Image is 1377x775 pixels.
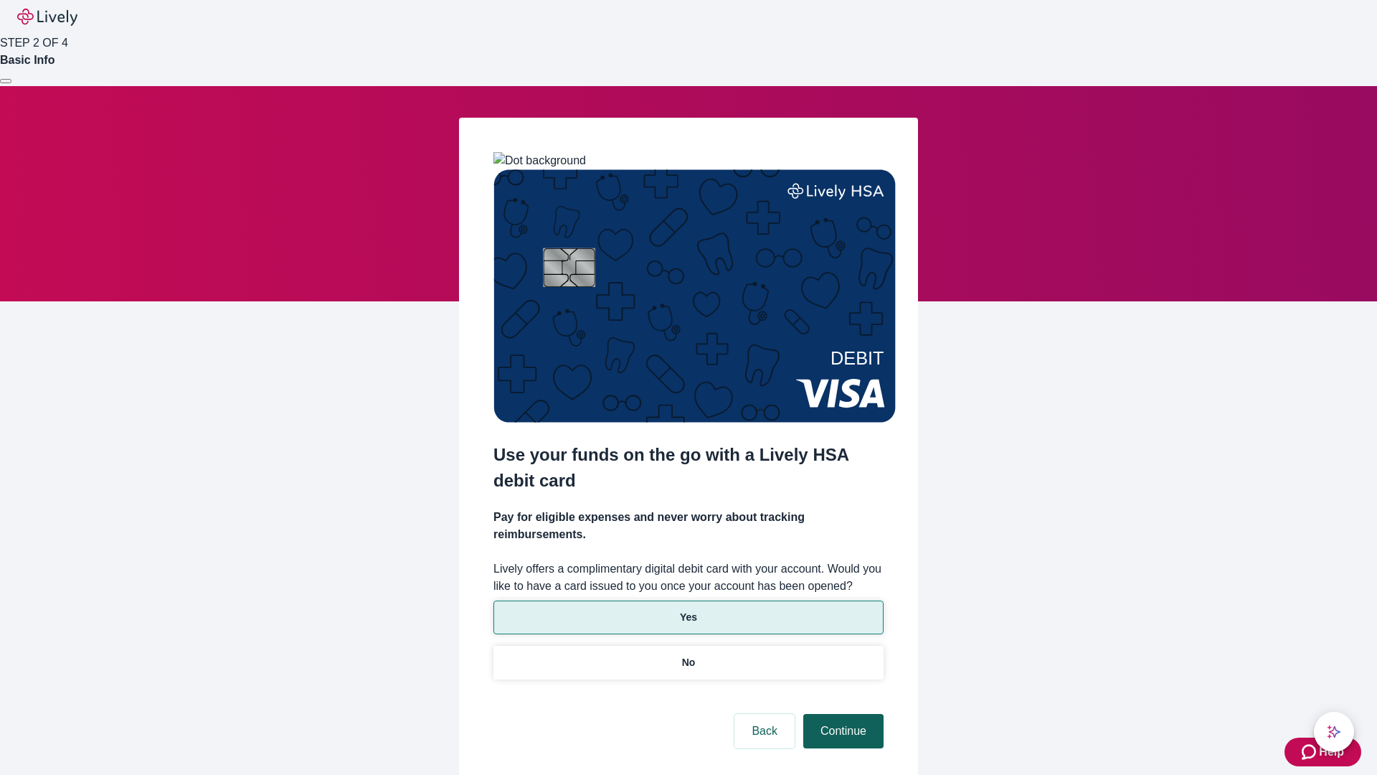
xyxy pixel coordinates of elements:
button: Back [734,714,795,748]
svg: Lively AI Assistant [1327,725,1341,739]
p: No [682,655,696,670]
button: Yes [493,601,884,634]
button: Continue [803,714,884,748]
p: Yes [680,610,697,625]
img: Dot background [493,152,586,169]
h4: Pay for eligible expenses and never worry about tracking reimbursements. [493,509,884,543]
button: Zendesk support iconHelp [1284,738,1361,766]
svg: Zendesk support icon [1302,743,1319,761]
button: No [493,646,884,680]
img: Debit card [493,169,896,423]
button: chat [1314,712,1354,752]
label: Lively offers a complimentary digital debit card with your account. Would you like to have a card... [493,560,884,595]
img: Lively [17,9,77,26]
h2: Use your funds on the go with a Lively HSA debit card [493,442,884,494]
span: Help [1319,743,1344,761]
